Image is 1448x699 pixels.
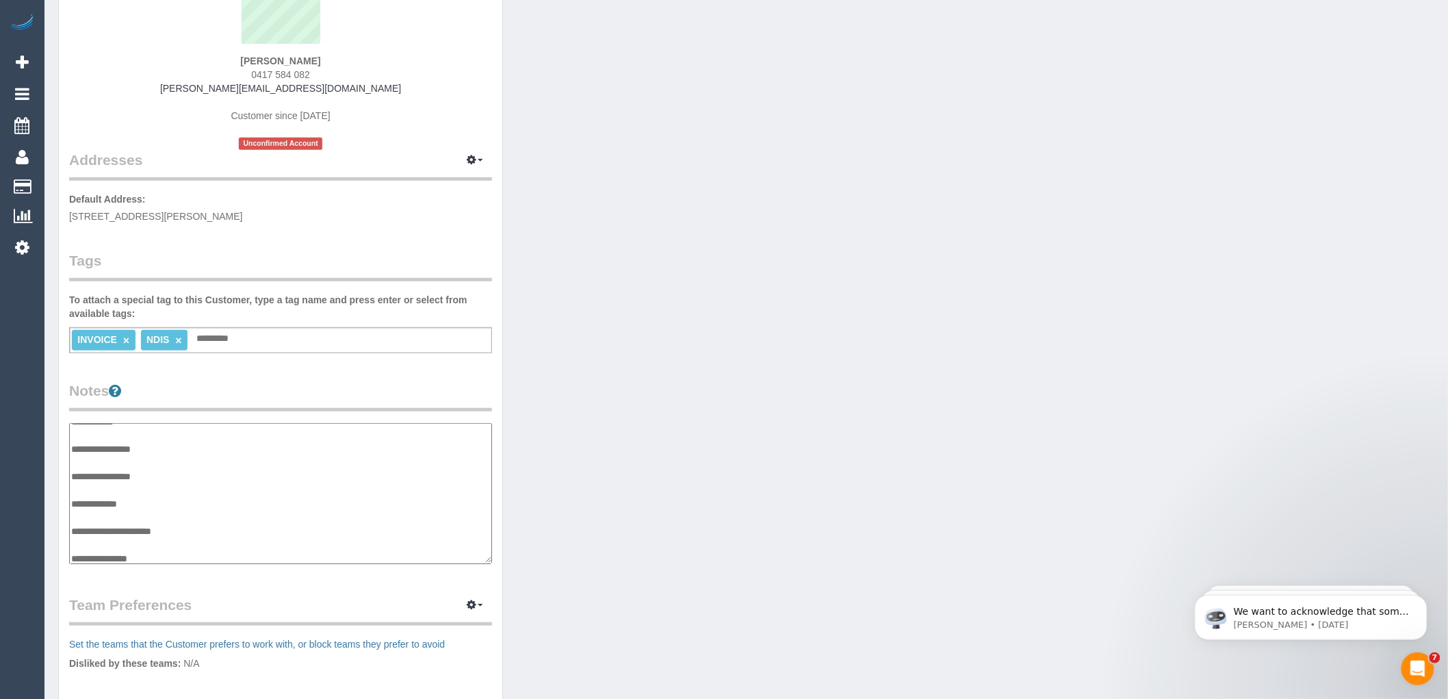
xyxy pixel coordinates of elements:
span: Customer since [DATE] [231,110,331,121]
a: × [175,335,181,346]
label: To attach a special tag to this Customer, type a tag name and press enter or select from availabl... [69,293,492,320]
iframe: Intercom notifications message [1174,566,1448,662]
legend: Team Preferences [69,595,492,626]
label: Default Address: [69,192,146,206]
label: Disliked by these teams: [69,657,181,670]
span: N/A [183,658,199,669]
a: [PERSON_NAME][EMAIL_ADDRESS][DOMAIN_NAME] [160,83,401,94]
a: Set the teams that the Customer prefers to work with, or block teams they prefer to avoid [69,639,445,650]
span: NDIS [146,334,169,345]
a: × [123,335,129,346]
span: [STREET_ADDRESS][PERSON_NAME] [69,211,243,222]
img: Automaid Logo [8,14,36,33]
span: 0417 584 082 [251,69,310,80]
span: INVOICE [77,334,117,345]
legend: Tags [69,251,492,281]
iframe: Intercom live chat [1401,652,1434,685]
strong: [PERSON_NAME] [240,55,320,66]
span: Unconfirmed Account [239,138,322,149]
span: 7 [1430,652,1440,663]
p: Message from Ellie, sent 2w ago [60,53,236,65]
span: We want to acknowledge that some users may be experiencing lag or slower performance in our softw... [60,40,235,227]
legend: Notes [69,381,492,411]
